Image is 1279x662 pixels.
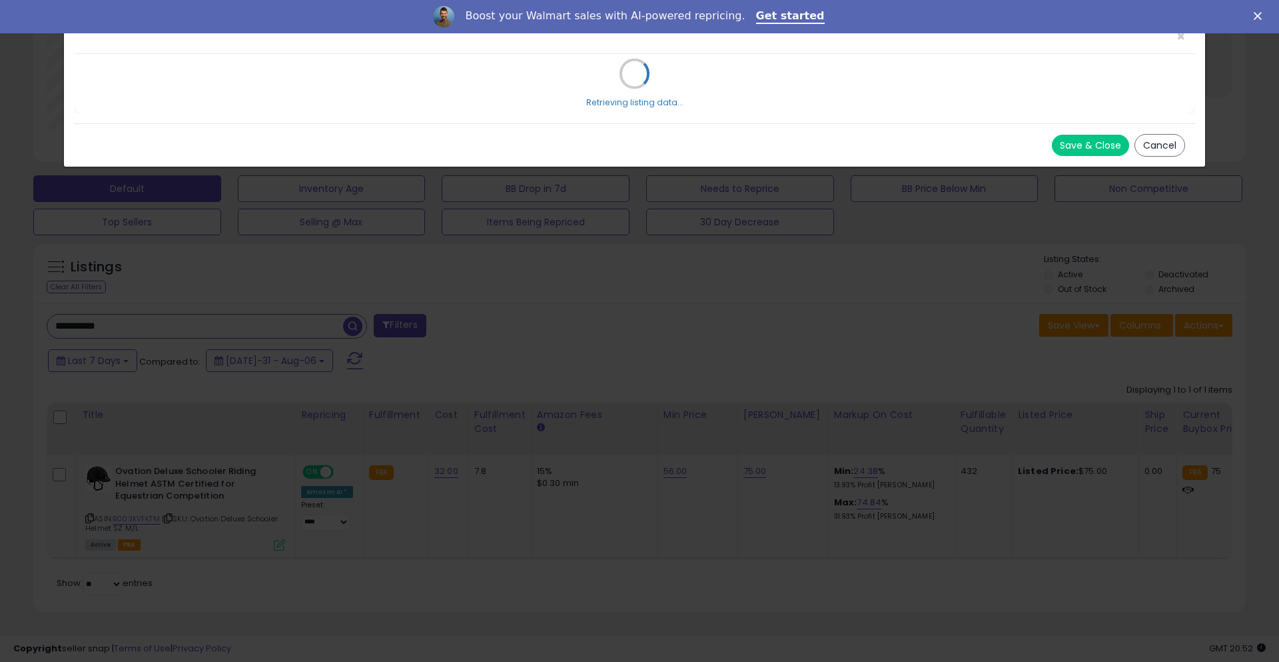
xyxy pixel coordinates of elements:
[1134,134,1185,157] button: Cancel
[1052,135,1129,156] button: Save & Close
[756,9,825,24] a: Get started
[465,9,745,23] div: Boost your Walmart sales with AI-powered repricing.
[586,97,683,109] div: Retrieving listing data...
[433,6,454,27] img: Profile image for Adrian
[1176,27,1185,46] span: ×
[1254,12,1267,20] div: Close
